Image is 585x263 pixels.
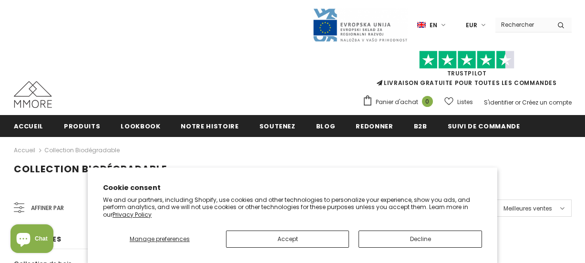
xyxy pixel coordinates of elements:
a: soutenez [259,115,296,137]
button: Manage preferences [103,231,216,248]
a: B2B [414,115,427,137]
img: Faites confiance aux étoiles pilotes [419,51,514,69]
span: or [515,98,521,106]
a: TrustPilot [447,69,487,77]
input: Search Site [495,18,550,32]
p: We and our partners, including Shopify, use cookies and other technologies to personalize your ex... [103,196,482,219]
img: Javni Razpis [312,8,408,42]
a: Accueil [14,145,35,156]
span: Produits [64,122,100,131]
span: Affiner par [31,203,64,213]
span: Suivi de commande [448,122,520,131]
span: Notre histoire [181,122,238,131]
h2: Cookie consent [103,183,482,193]
img: Cas MMORE [14,81,52,108]
a: Produits [64,115,100,137]
a: Blog [316,115,336,137]
span: LIVRAISON GRATUITE POUR TOUTES LES COMMANDES [362,55,572,87]
span: Redonner [356,122,393,131]
span: Collection biodégradable [14,162,167,176]
span: Blog [316,122,336,131]
a: Notre histoire [181,115,238,137]
span: B2B [414,122,427,131]
a: Listes [444,94,473,110]
span: 0 [422,96,433,107]
img: i-lang-1.png [417,21,426,29]
span: Meilleures ventes [503,204,552,213]
a: Collection biodégradable [44,146,120,154]
span: EUR [466,21,477,30]
inbox-online-store-chat: Shopify online store chat [8,224,56,255]
span: Listes [457,97,473,107]
button: Decline [359,231,482,248]
a: Créez un compte [522,98,572,106]
a: Javni Razpis [312,21,408,29]
a: Privacy Policy [113,210,152,219]
span: Manage preferences [130,235,190,243]
a: Panier d'achat 0 [362,95,438,109]
span: Panier d'achat [376,97,418,107]
a: Redonner [356,115,393,137]
span: soutenez [259,122,296,131]
a: S'identifier [484,98,513,106]
span: en [430,21,437,30]
span: Accueil [14,122,44,131]
span: Lookbook [121,122,160,131]
a: Accueil [14,115,44,137]
a: Suivi de commande [448,115,520,137]
a: Lookbook [121,115,160,137]
button: Accept [226,231,349,248]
